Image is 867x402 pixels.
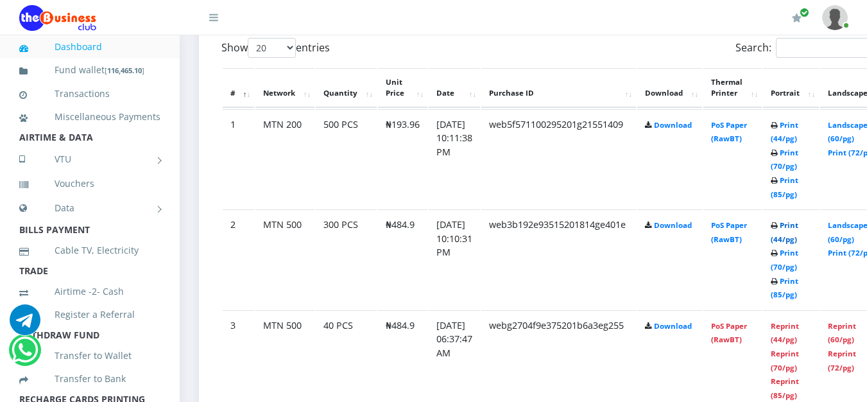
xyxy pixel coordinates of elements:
[19,236,160,265] a: Cable TV, Electricity
[223,209,254,309] td: 2
[19,143,160,175] a: VTU
[223,68,254,108] th: #: activate to sort column descending
[19,79,160,109] a: Transactions
[771,175,798,199] a: Print (85/pg)
[822,5,848,30] img: User
[429,68,480,108] th: Date: activate to sort column ascending
[771,349,799,372] a: Reprint (70/pg)
[19,169,160,198] a: Vouchers
[223,109,254,209] td: 1
[19,5,96,31] img: Logo
[378,109,427,209] td: ₦193.96
[481,109,636,209] td: web5f571100295201g21551409
[255,209,314,309] td: MTN 500
[828,321,856,345] a: Reprint (60/pg)
[771,148,798,171] a: Print (70/pg)
[316,109,377,209] td: 500 PCS
[19,192,160,224] a: Data
[378,68,427,108] th: Unit Price: activate to sort column ascending
[654,220,692,230] a: Download
[763,68,819,108] th: Portrait: activate to sort column ascending
[19,364,160,394] a: Transfer to Bank
[800,8,809,17] span: Renew/Upgrade Subscription
[771,276,798,300] a: Print (85/pg)
[654,120,692,130] a: Download
[792,13,802,23] i: Renew/Upgrade Subscription
[19,55,160,85] a: Fund wallet[116,465.10]
[711,321,747,345] a: PoS Paper (RawBT)
[481,68,636,108] th: Purchase ID: activate to sort column ascending
[771,248,798,272] a: Print (70/pg)
[429,109,480,209] td: [DATE] 10:11:38 PM
[255,109,314,209] td: MTN 200
[19,341,160,371] a: Transfer to Wallet
[637,68,702,108] th: Download: activate to sort column ascending
[771,376,799,400] a: Reprint (85/pg)
[19,102,160,132] a: Miscellaneous Payments
[711,120,747,144] a: PoS Paper (RawBT)
[378,209,427,309] td: ₦484.9
[771,120,798,144] a: Print (44/pg)
[19,32,160,62] a: Dashboard
[828,349,856,372] a: Reprint (72/pg)
[19,300,160,329] a: Register a Referral
[221,38,330,58] label: Show entries
[316,68,377,108] th: Quantity: activate to sort column ascending
[654,321,692,331] a: Download
[10,314,40,335] a: Chat for support
[771,220,798,244] a: Print (44/pg)
[19,277,160,306] a: Airtime -2- Cash
[711,220,747,244] a: PoS Paper (RawBT)
[248,38,296,58] select: Showentries
[481,209,636,309] td: web3b192e93515201814ge401e
[105,66,144,75] small: [ ]
[316,209,377,309] td: 300 PCS
[771,321,799,345] a: Reprint (44/pg)
[107,66,142,75] b: 116,465.10
[12,344,38,365] a: Chat for support
[255,68,314,108] th: Network: activate to sort column ascending
[703,68,762,108] th: Thermal Printer: activate to sort column ascending
[429,209,480,309] td: [DATE] 10:10:31 PM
